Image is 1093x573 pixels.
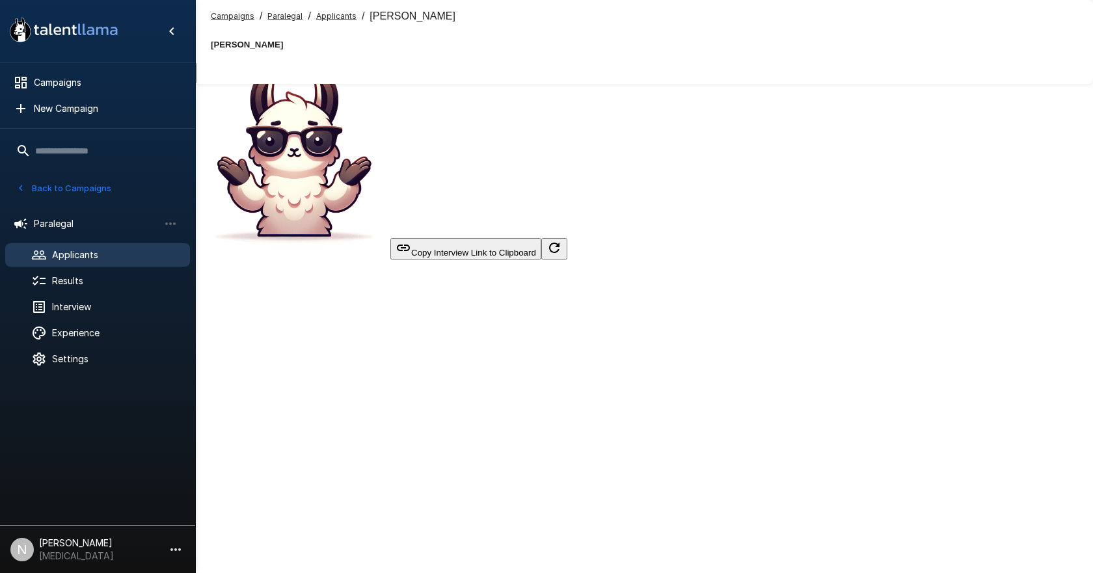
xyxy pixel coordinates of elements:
u: Campaigns [211,11,254,21]
img: Animated document [195,60,390,256]
u: Applicants [316,11,357,21]
button: Copy Interview Link to Clipboard [390,238,541,260]
span: / [308,10,310,22]
u: Paralegal [267,11,303,21]
span: [PERSON_NAME] [370,10,455,22]
span: / [260,10,262,22]
b: [PERSON_NAME] [211,40,283,49]
span: / [362,10,364,22]
button: Updated Today - 11:21 AM [541,238,567,260]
